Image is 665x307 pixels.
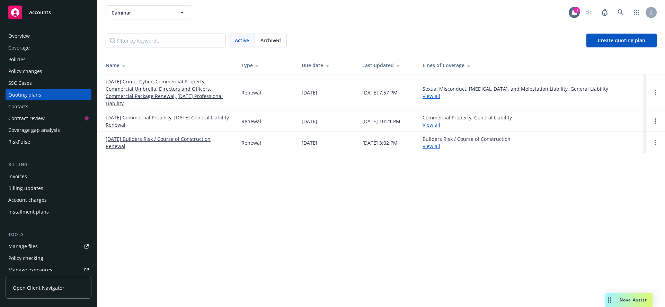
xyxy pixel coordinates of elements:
[106,6,192,19] button: Caminar
[106,34,225,47] input: Filter by keyword...
[362,139,398,146] div: [DATE] 3:02 PM
[423,93,440,99] a: View all
[241,62,291,69] div: Type
[6,161,91,168] div: Billing
[598,37,645,44] span: Create quoting plan
[586,34,657,47] a: Create quoting plan
[6,253,91,264] a: Policy checking
[13,284,64,291] span: Open Client Navigator
[260,37,281,44] span: Archived
[362,118,400,125] div: [DATE] 10:21 PM
[6,3,91,22] a: Accounts
[6,42,91,53] a: Coverage
[29,10,51,15] span: Accounts
[6,113,91,124] a: Contract review
[620,297,647,303] span: Nova Assist
[6,101,91,112] a: Contacts
[106,62,230,69] div: Name
[8,42,30,53] div: Coverage
[423,114,512,128] div: Commercial Property, General Liability
[362,89,398,96] div: [DATE] 7:57 PM
[106,78,230,107] a: [DATE] Crime, Cyber, Commercial Property, Commercial Umbrella, Directors and Officers, Commercial...
[605,293,614,307] div: Drag to move
[651,88,659,97] a: Open options
[6,264,91,276] a: Manage exposures
[651,138,659,147] a: Open options
[302,118,317,125] div: [DATE]
[8,113,45,124] div: Contract review
[8,195,47,206] div: Account charges
[8,78,32,89] div: SSC Cases
[6,136,91,147] a: RiskPulse
[6,206,91,217] a: Installment plans
[8,54,26,65] div: Policies
[605,293,653,307] button: Nova Assist
[6,195,91,206] a: Account charges
[582,6,596,19] a: Start snowing
[8,30,30,42] div: Overview
[8,183,43,194] div: Billing updates
[6,78,91,89] a: SSC Cases
[241,89,261,96] div: Renewal
[8,241,38,252] div: Manage files
[235,37,249,44] span: Active
[302,139,317,146] div: [DATE]
[8,136,30,147] div: RiskPulse
[8,264,52,276] div: Manage exposures
[6,183,91,194] a: Billing updates
[6,231,91,238] div: Tools
[423,85,608,100] div: Sexual Misconduct, [MEDICAL_DATA], and Molestation Liability, General Liability
[8,206,49,217] div: Installment plans
[598,6,612,19] a: Report a Bug
[423,143,440,150] a: View all
[6,89,91,100] a: Quoting plans
[8,125,60,136] div: Coverage gap analysis
[651,117,659,125] a: Open options
[8,89,41,100] div: Quoting plans
[106,114,230,128] a: [DATE] Commercial Property, [DATE] General Liability Renewal
[6,30,91,42] a: Overview
[614,6,628,19] a: Search
[106,135,230,150] a: [DATE] Builders Risk / Course of Construction Renewal
[112,9,171,16] span: Caminar
[8,66,42,77] div: Policy changes
[6,171,91,182] a: Invoices
[6,125,91,136] a: Coverage gap analysis
[241,139,261,146] div: Renewal
[423,135,511,150] div: Builders Risk / Course of Construction
[362,62,411,69] div: Last updated
[6,66,91,77] a: Policy changes
[302,62,351,69] div: Due date
[574,7,580,13] div: 3
[8,101,28,112] div: Contacts
[6,241,91,252] a: Manage files
[630,6,644,19] a: Switch app
[8,253,43,264] div: Policy checking
[241,118,261,125] div: Renewal
[8,171,27,182] div: Invoices
[423,62,640,69] div: Lines of Coverage
[302,89,317,96] div: [DATE]
[6,54,91,65] a: Policies
[423,121,440,128] a: View all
